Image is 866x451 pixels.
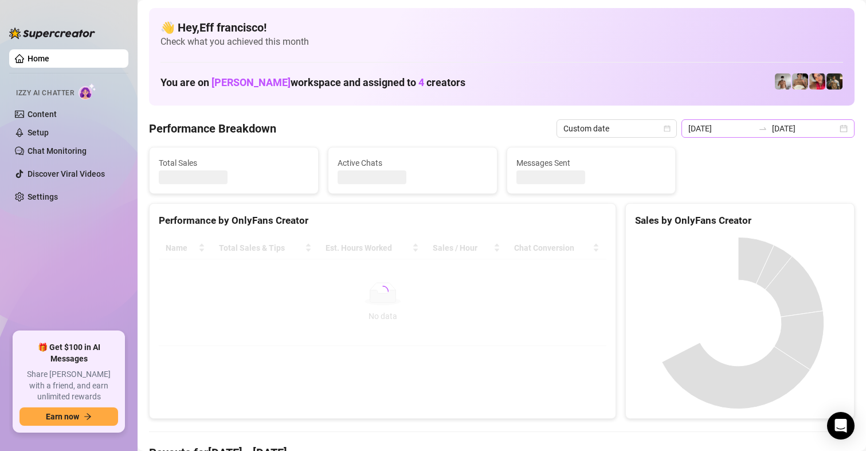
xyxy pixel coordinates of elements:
[516,157,667,169] span: Messages Sent
[827,412,855,440] div: Open Intercom Messenger
[338,157,488,169] span: Active Chats
[211,76,291,88] span: [PERSON_NAME]
[809,73,825,90] img: Vanessa
[688,122,754,135] input: Start date
[28,110,57,119] a: Content
[84,413,92,421] span: arrow-right
[19,407,118,426] button: Earn nowarrow-right
[16,88,74,99] span: Izzy AI Chatter
[28,169,105,178] a: Discover Viral Videos
[149,120,276,137] h4: Performance Breakdown
[28,146,87,155] a: Chat Monitoring
[418,76,424,88] span: 4
[160,36,843,48] span: Check what you achieved this month
[758,124,767,133] span: swap-right
[775,73,791,90] img: aussieboy_j
[9,28,95,39] img: logo-BBDzfeDw.svg
[664,125,671,132] span: calendar
[28,192,58,201] a: Settings
[563,120,670,137] span: Custom date
[19,369,118,403] span: Share [PERSON_NAME] with a friend, and earn unlimited rewards
[159,213,606,228] div: Performance by OnlyFans Creator
[46,412,79,421] span: Earn now
[79,83,96,100] img: AI Chatter
[159,157,309,169] span: Total Sales
[792,73,808,90] img: Aussieboy_jfree
[635,213,845,228] div: Sales by OnlyFans Creator
[772,122,837,135] input: End date
[160,20,843,36] h4: 👋 Hey, Eff francisco !
[28,128,49,137] a: Setup
[377,286,389,297] span: loading
[160,76,465,89] h1: You are on workspace and assigned to creators
[826,73,843,90] img: Tony
[19,342,118,364] span: 🎁 Get $100 in AI Messages
[28,54,49,63] a: Home
[758,124,767,133] span: to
